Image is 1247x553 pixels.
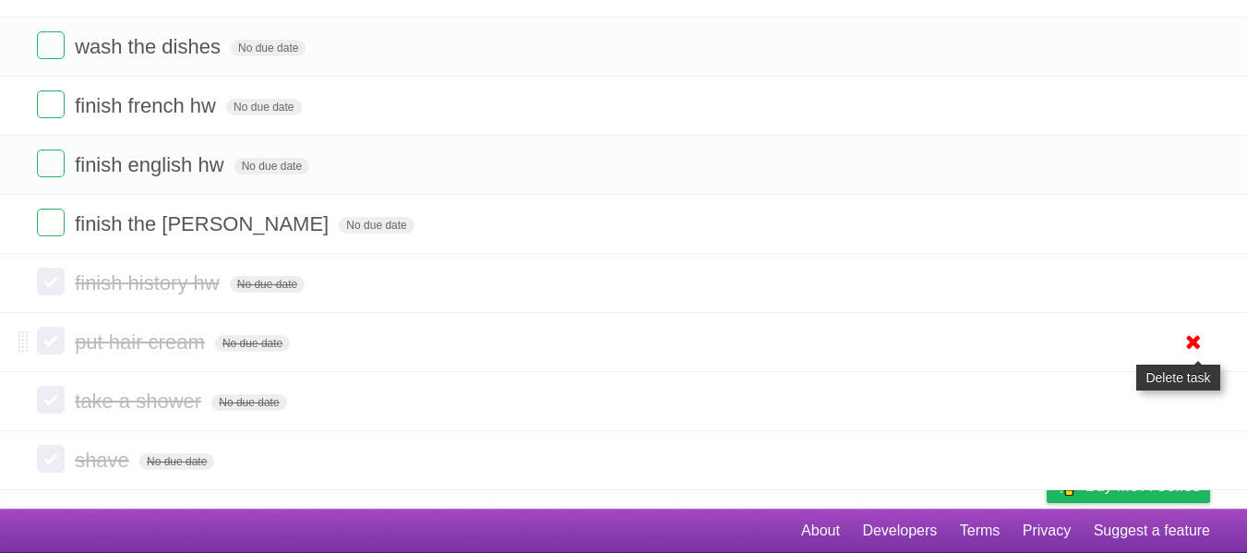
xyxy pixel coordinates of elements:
[37,327,65,355] label: Done
[1094,513,1210,548] a: Suggest a feature
[801,513,840,548] a: About
[37,90,65,118] label: Done
[215,335,290,352] span: No due date
[75,331,210,354] span: put hair cream
[75,212,333,235] span: finish the [PERSON_NAME]
[1085,470,1201,502] span: Buy me a coffee
[37,31,65,59] label: Done
[226,99,301,115] span: No due date
[75,449,134,472] span: shave
[75,35,225,58] span: wash the dishes
[75,153,228,176] span: finish english hw
[211,394,286,411] span: No due date
[37,268,65,295] label: Done
[234,158,309,174] span: No due date
[37,445,65,473] label: Done
[1023,513,1071,548] a: Privacy
[75,94,221,117] span: finish french hw
[75,390,206,413] span: take a shower
[37,209,65,236] label: Done
[960,513,1001,548] a: Terms
[230,276,305,293] span: No due date
[37,386,65,414] label: Done
[231,40,306,56] span: No due date
[75,271,224,295] span: finish history hw
[139,453,214,470] span: No due date
[339,217,414,234] span: No due date
[862,513,937,548] a: Developers
[37,150,65,177] label: Done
